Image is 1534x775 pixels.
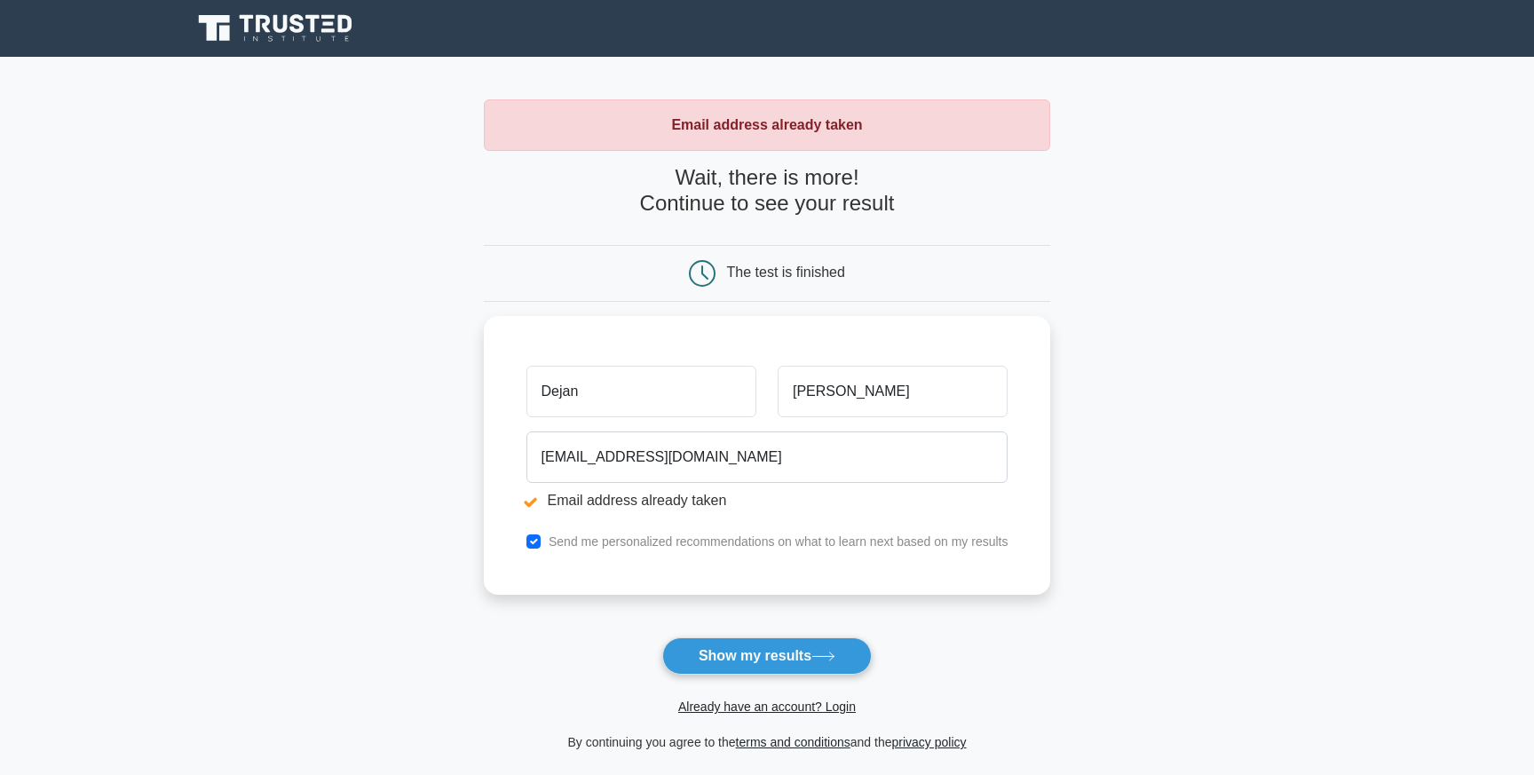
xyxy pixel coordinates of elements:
[526,366,756,417] input: First name
[671,117,862,132] strong: Email address already taken
[549,534,1008,549] label: Send me personalized recommendations on what to learn next based on my results
[678,700,856,714] a: Already have an account? Login
[526,490,1008,511] li: Email address already taken
[736,735,850,749] a: terms and conditions
[778,366,1008,417] input: Last name
[526,431,1008,483] input: Email
[473,732,1062,753] div: By continuing you agree to the and the
[892,735,967,749] a: privacy policy
[662,637,872,675] button: Show my results
[727,265,845,280] div: The test is finished
[484,165,1051,217] h4: Wait, there is more! Continue to see your result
